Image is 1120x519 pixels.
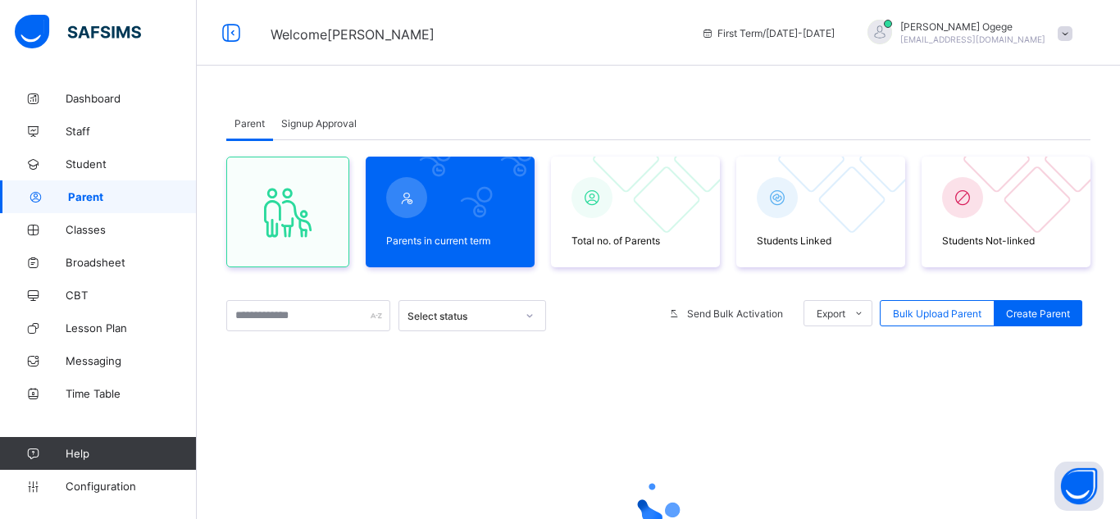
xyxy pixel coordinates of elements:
div: Select status [407,310,516,322]
span: Classes [66,223,197,236]
img: safsims [15,15,141,49]
span: Parent [234,117,265,130]
span: Bulk Upload Parent [893,307,981,320]
span: Parents in current term [386,234,514,247]
span: Dashboard [66,92,197,105]
button: Open asap [1054,462,1104,511]
span: Help [66,447,196,460]
span: Staff [66,125,197,138]
span: Lesson Plan [66,321,197,335]
span: Export [817,307,845,320]
span: session/term information [701,27,835,39]
span: Send Bulk Activation [687,307,783,320]
span: Messaging [66,354,197,367]
span: Create Parent [1006,307,1070,320]
span: Parent [68,190,197,203]
span: CBT [66,289,197,302]
span: Students Linked [757,234,885,247]
span: Configuration [66,480,196,493]
span: Welcome [PERSON_NAME] [271,26,435,43]
span: Time Table [66,387,197,400]
span: Signup Approval [281,117,357,130]
span: Students Not-linked [942,234,1070,247]
span: Student [66,157,197,171]
span: Broadsheet [66,256,197,269]
span: [PERSON_NAME] Ogege [900,20,1045,33]
span: [EMAIL_ADDRESS][DOMAIN_NAME] [900,34,1045,44]
div: AnthoniaOgege [851,20,1081,47]
span: Total no. of Parents [571,234,699,247]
